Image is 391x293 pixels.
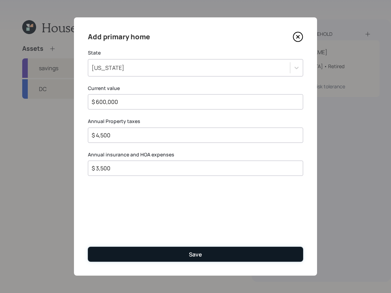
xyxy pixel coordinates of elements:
label: Annual Property taxes [88,118,303,125]
div: [US_STATE] [92,64,124,72]
label: State [88,49,303,56]
label: Current value [88,85,303,92]
div: Save [189,251,202,258]
button: Save [88,247,303,262]
label: Annual insurance and HOA expenses [88,151,303,158]
h4: Add primary home [88,31,150,42]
